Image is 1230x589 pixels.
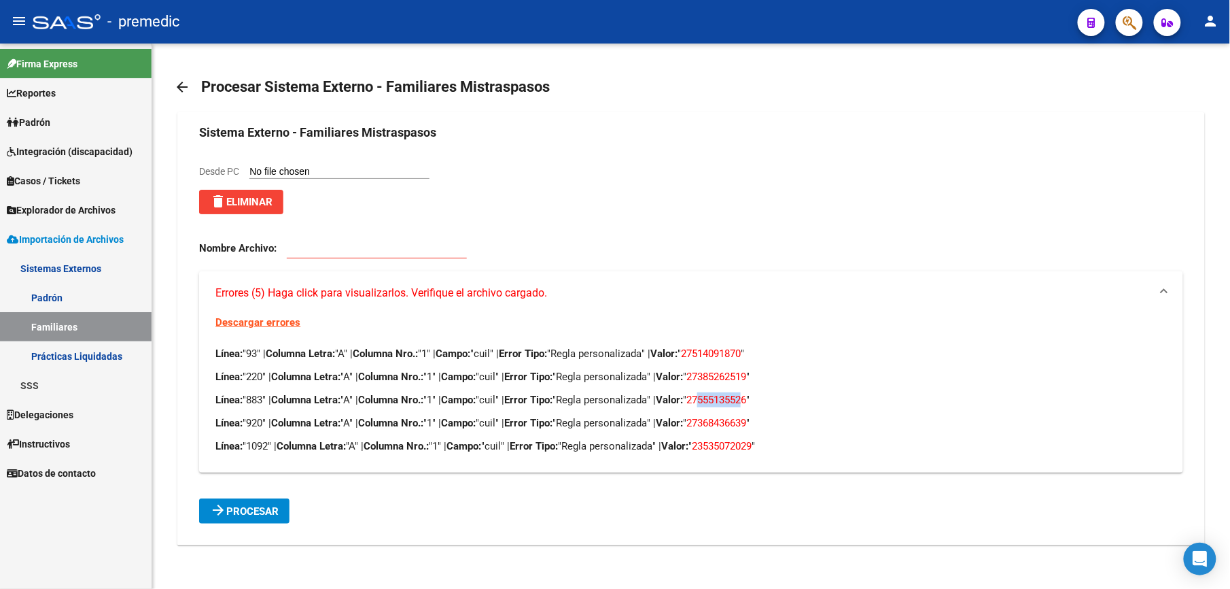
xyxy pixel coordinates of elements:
[271,417,340,429] strong: Columna Letra:
[692,440,752,452] span: 23535072029
[7,115,50,130] span: Padrón
[215,416,1166,431] p: "920" | "A" | "1" | "cuil" | "Regla personalizada" | " "
[7,466,96,481] span: Datos de contacto
[7,173,80,188] span: Casos / Tickets
[199,166,239,177] span: Desde PC
[656,417,683,429] strong: Valor:
[436,348,470,360] strong: Campo:
[215,286,547,301] span: Errores (5) Haga click para visualizarlos. Verifique el archivo cargado.
[446,440,481,452] strong: Campo:
[7,86,56,101] span: Reportes
[358,417,423,429] strong: Columna Nro.:
[215,392,1166,407] p: "883" | "A" | "1" | "cuil" | "Regla personalizada" | " "
[7,232,124,247] span: Importación de Archivos
[499,348,547,360] strong: Error Tipo:
[510,440,558,452] strong: Error Tipo:
[353,348,418,360] strong: Columna Nro.:
[215,440,243,452] strong: Línea:
[661,440,688,452] strong: Valor:
[226,505,279,518] span: Procesar
[358,394,423,406] strong: Columna Nro.:
[650,348,678,360] strong: Valor:
[199,499,289,524] button: Procesar
[215,394,243,406] strong: Línea:
[1184,543,1216,575] div: Open Intercom Messenger
[266,348,335,360] strong: Columna Letra:
[277,440,346,452] strong: Columna Letra:
[7,144,133,159] span: Integración (discapacidad)
[441,417,476,429] strong: Campo:
[210,196,273,208] span: Eliminar
[441,371,476,383] strong: Campo:
[7,203,116,218] span: Explorador de Archivos
[215,369,1166,384] p: "220" | "A" | "1" | "cuil" | "Regla personalizada" | " "
[7,56,77,71] span: Firma Express
[7,407,73,422] span: Delegaciones
[358,371,423,383] strong: Columna Nro.:
[271,371,340,383] strong: Columna Letra:
[199,241,277,256] span: Nombre Archivo:
[215,316,300,329] a: Descargar errores
[215,371,243,383] strong: Línea:
[215,346,1166,361] p: "93" | "A" | "1" | "cuil" | "Regla personalizada" | " "
[504,394,552,406] strong: Error Tipo:
[441,394,476,406] strong: Campo:
[107,7,180,37] span: - premedic
[681,348,741,360] span: 27514091870
[656,394,683,406] strong: Valor:
[364,440,429,452] strong: Columna Nro.:
[215,439,1166,454] p: "1092" | "A" | "1" | "cuil" | "Regla personalizada" | " "
[199,315,1182,473] div: Errores (5) Haga click para visualizarlos. Verifique el archivo cargado.
[210,502,226,518] mat-icon: arrow_forward
[686,417,746,429] span: 27368436639
[199,271,1182,315] mat-expansion-panel-header: Errores (5) Haga click para visualizarlos. Verifique el archivo cargado.
[686,371,746,383] span: 27385262519
[210,193,226,209] mat-icon: delete
[271,394,340,406] strong: Columna Letra:
[11,13,27,29] mat-icon: menu
[504,371,552,383] strong: Error Tipo:
[199,190,283,214] button: Eliminar
[7,437,70,452] span: Instructivos
[201,74,550,100] h1: Procesar Sistema Externo - Familiares Mistraspasos
[656,371,683,383] strong: Valor:
[215,348,243,360] strong: Línea:
[1203,13,1219,29] mat-icon: person
[686,394,746,406] span: 27555135526
[215,417,243,429] strong: Línea:
[504,417,552,429] strong: Error Tipo:
[174,79,190,95] mat-icon: arrow_back
[249,166,429,179] input: Desde PC
[199,123,1182,142] h3: Sistema Externo - Familiares Mistraspasos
